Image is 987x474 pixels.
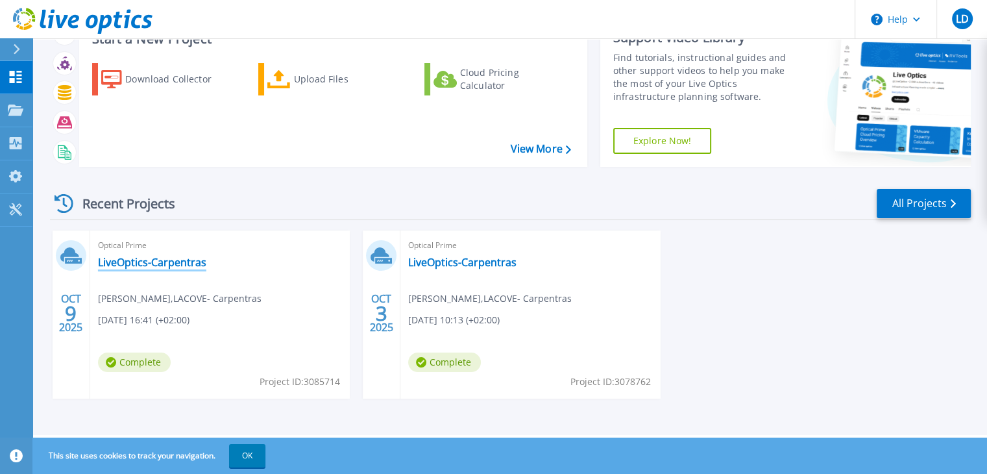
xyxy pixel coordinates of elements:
[955,14,968,24] span: LD
[460,66,564,92] div: Cloud Pricing Calculator
[369,290,394,337] div: OCT 2025
[510,143,570,155] a: View More
[408,292,572,306] span: [PERSON_NAME] , LACOVE- Carpentras
[408,313,500,327] span: [DATE] 10:13 (+02:00)
[125,66,229,92] div: Download Collector
[98,238,342,253] span: Optical Prime
[258,63,403,95] a: Upload Files
[294,66,398,92] div: Upload Files
[229,444,265,468] button: OK
[65,308,77,319] span: 9
[376,308,387,319] span: 3
[92,63,237,95] a: Download Collector
[50,188,193,219] div: Recent Projects
[613,51,799,103] div: Find tutorials, instructional guides and other support videos to help you make the most of your L...
[92,32,570,46] h3: Start a New Project
[98,256,206,269] a: LiveOptics-Carpentras
[36,444,265,468] span: This site uses cookies to track your navigation.
[408,353,481,372] span: Complete
[408,256,517,269] a: LiveOptics-Carpentras
[260,375,340,389] span: Project ID: 3085714
[424,63,569,95] a: Cloud Pricing Calculator
[877,189,971,218] a: All Projects
[408,238,652,253] span: Optical Prime
[98,313,189,327] span: [DATE] 16:41 (+02:00)
[570,375,651,389] span: Project ID: 3078762
[613,128,712,154] a: Explore Now!
[58,290,83,337] div: OCT 2025
[98,353,171,372] span: Complete
[98,292,262,306] span: [PERSON_NAME] , LACOVE- Carpentras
